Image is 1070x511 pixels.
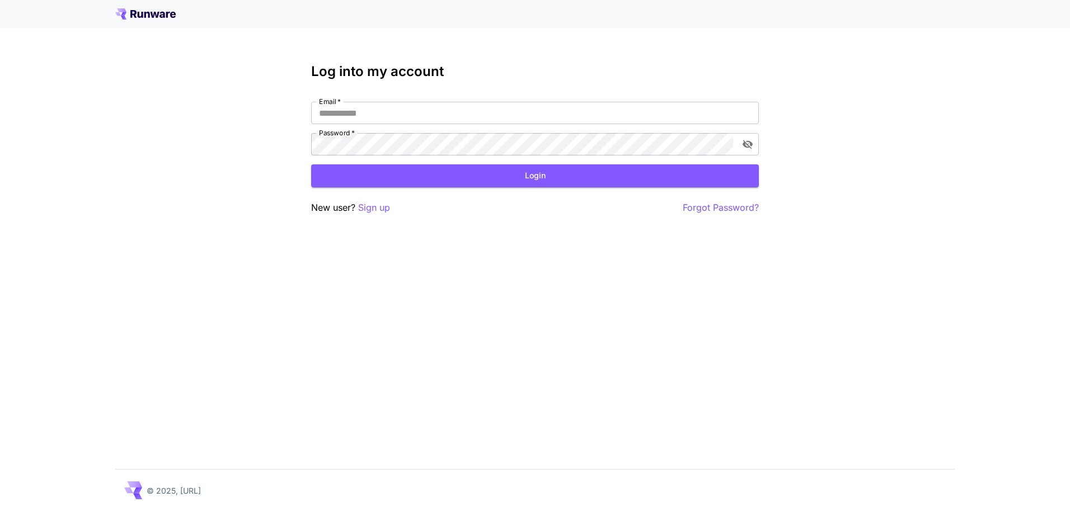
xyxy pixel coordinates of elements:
[683,201,759,215] button: Forgot Password?
[147,485,201,496] p: © 2025, [URL]
[358,201,390,215] button: Sign up
[738,134,758,154] button: toggle password visibility
[311,164,759,187] button: Login
[319,97,341,106] label: Email
[319,128,355,138] label: Password
[311,201,390,215] p: New user?
[311,64,759,79] h3: Log into my account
